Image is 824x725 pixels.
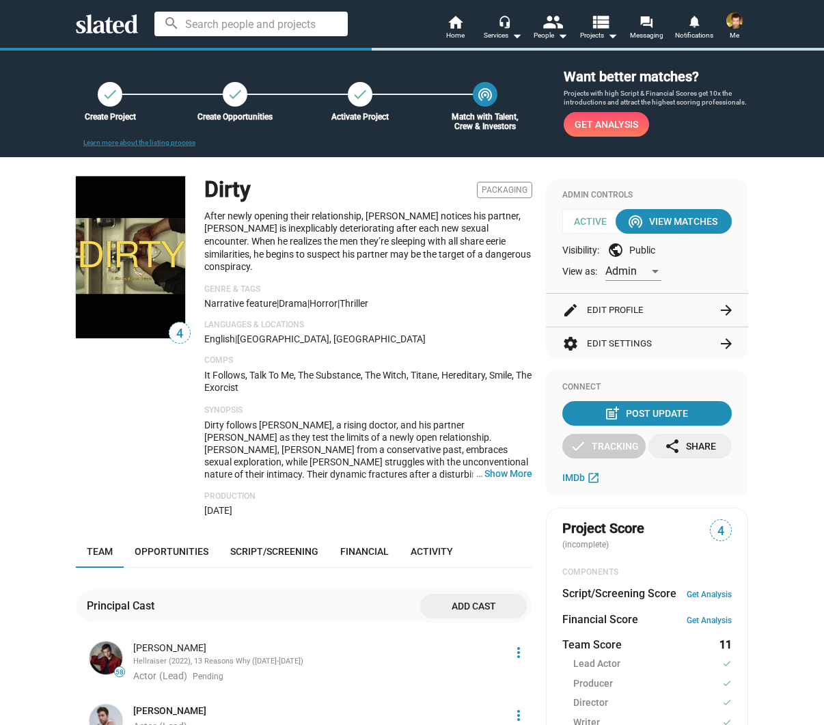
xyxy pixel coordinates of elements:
div: Create Project [65,112,155,122]
img: Matt Schichter [726,12,743,29]
div: Admin Controls [562,190,732,201]
mat-icon: arrow_drop_down [604,27,620,44]
dt: Financial Score [562,612,638,627]
span: (Lead) [159,670,187,681]
span: Lead Actor [573,657,620,672]
div: Services [484,27,522,44]
span: Add cast [431,594,516,618]
a: Financial [329,535,400,568]
dt: Team Score [562,638,622,652]
mat-icon: settings [562,336,579,352]
a: Create Opportunities [223,82,247,107]
span: … [470,467,484,480]
h1: Dirty [204,175,251,204]
p: Genre & Tags [204,284,532,295]
span: Get Analysis [575,112,638,137]
p: Comps [204,355,532,366]
mat-icon: arrow_drop_down [508,27,525,44]
div: Share [664,434,716,459]
mat-icon: view_list [590,12,610,31]
div: People [534,27,568,44]
mat-icon: arrow_forward [718,302,734,318]
span: Narrative feature [204,298,277,309]
span: Dirty follows [PERSON_NAME], a rising doctor, and his partner [PERSON_NAME] as they test the limi... [204,420,530,541]
div: Post Update [607,401,688,426]
mat-icon: wifi_tethering [627,213,644,230]
mat-icon: arrow_drop_down [554,27,571,44]
mat-icon: check [722,677,732,690]
span: IMDb [562,472,585,483]
a: Match with Talent, Crew & Investors [473,82,497,107]
div: Connect [562,382,732,393]
mat-icon: wifi_tethering [477,86,493,102]
span: Opportunities [135,546,208,557]
div: Tracking [570,434,639,459]
div: View Matches [630,209,717,234]
div: [PERSON_NAME] [133,642,502,655]
span: 58 [115,668,124,676]
span: Director [573,696,608,711]
a: Opportunities [124,535,219,568]
span: Horror [310,298,338,309]
a: Team [76,535,124,568]
button: Matt SchichterMe [718,10,751,45]
a: IMDb [562,469,603,486]
div: Match with Talent, Crew & Investors [440,112,530,131]
button: Post Update [562,401,732,426]
div: Activate Project [315,112,405,122]
span: | [307,298,310,309]
mat-icon: check [352,86,368,102]
span: Pending [193,672,223,683]
mat-icon: post_add [604,405,620,422]
mat-icon: notifications [687,14,700,27]
mat-icon: check [570,438,586,454]
mat-icon: check [722,657,732,670]
a: Get Analysis [564,112,649,137]
span: Financial [340,546,389,557]
mat-icon: check [722,696,732,709]
button: Services [479,14,527,44]
span: Actor [133,670,156,681]
a: Messaging [622,14,670,44]
button: …Show More [484,467,532,480]
span: Activity [411,546,453,557]
div: COMPONENTS [562,567,732,578]
mat-icon: more_vert [510,644,527,661]
button: People [527,14,575,44]
p: Production [204,491,532,502]
span: 4 [711,522,731,541]
mat-icon: check [102,86,118,102]
mat-icon: check [227,86,243,102]
span: Projects [580,27,618,44]
button: Projects [575,14,622,44]
a: Get Analysis [687,616,732,625]
span: | [338,298,340,309]
a: Notifications [670,14,718,44]
mat-icon: share [664,438,681,454]
span: [DATE] [204,505,232,516]
button: Tracking [562,434,646,459]
mat-icon: headset_mic [498,15,510,27]
button: Share [648,434,732,459]
div: Principal Cast [87,599,160,613]
p: Languages & Locations [204,320,532,331]
a: Learn more about the listing process [83,139,195,146]
span: Drama [279,298,307,309]
span: Script/Screening [230,546,318,557]
img: Dirty [76,176,185,338]
mat-icon: edit [562,302,579,318]
span: Me [730,27,739,44]
mat-icon: people [543,12,562,31]
span: Messaging [630,27,663,44]
mat-icon: arrow_forward [718,336,734,352]
span: (incomplete) [562,540,612,549]
a: Get Analysis [687,590,732,599]
div: Hellraiser (2022), 13 Reasons Why ([DATE]-[DATE]) [133,657,502,667]
span: | [235,333,237,344]
p: It Follows, Talk To Me, The Substance, The Witch, Titane, Hereditary, Smile, The Exorcist [204,369,532,394]
button: Activate Project [348,82,372,107]
span: Admin [605,264,637,277]
input: Search people and projects [154,12,348,36]
button: Edit Settings [562,327,732,360]
span: English [204,333,235,344]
